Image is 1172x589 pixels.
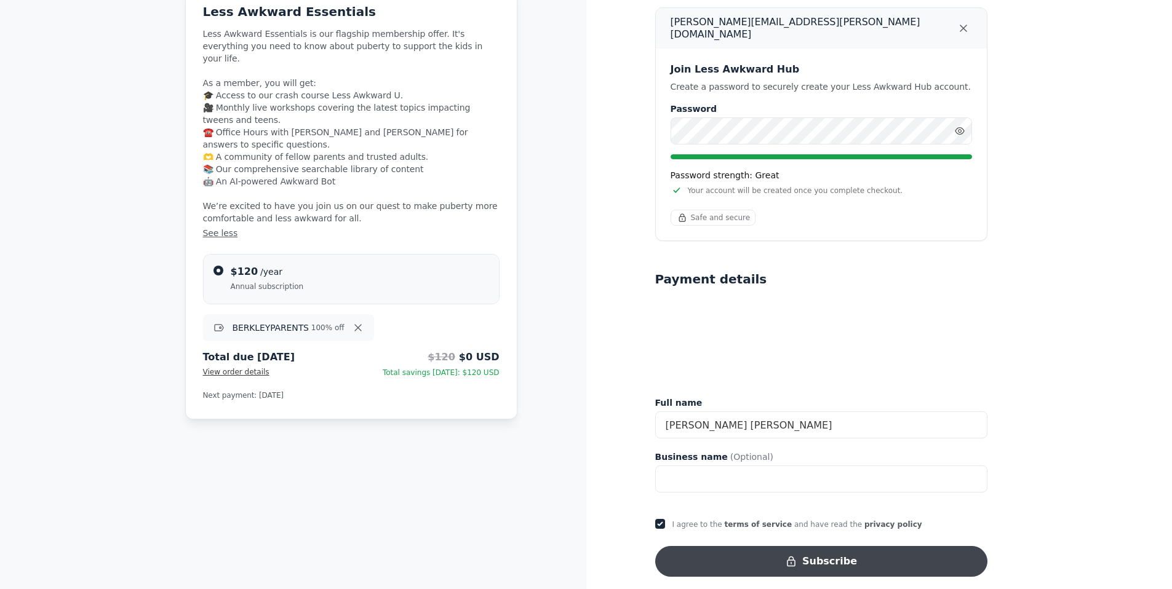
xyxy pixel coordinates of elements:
[864,520,922,529] a: privacy policy
[203,28,500,239] span: Less Awkward Essentials is our flagship membership offer. It's everything you need to know about ...
[203,4,376,19] span: Less Awkward Essentials
[428,351,455,363] span: $120
[203,351,295,363] span: Total due [DATE]
[311,323,345,333] span: 100% off
[203,227,500,239] button: See less
[231,266,258,277] span: $120
[655,271,767,288] h5: Payment details
[655,397,703,409] span: Full name
[459,351,500,363] span: $0 USD
[203,368,269,376] span: View order details
[231,282,304,291] span: Annual subscription
[383,368,500,377] span: Total savings [DATE]: $120 USD
[724,520,792,529] a: terms of service
[672,520,922,529] span: I agree to the and have read the
[260,267,282,277] span: /year
[653,295,990,387] iframe: Secure payment input frame
[655,546,987,577] button: Subscribe
[233,322,309,334] p: BERKLEYPARENTS
[671,81,972,93] p: Create a password to securely create your Less Awkward Hub account.
[203,389,500,401] p: Next payment: [DATE]
[671,103,717,115] span: Password
[671,169,972,181] p: Password strength: Great
[671,16,955,41] p: [PERSON_NAME][EMAIL_ADDRESS][PERSON_NAME][DOMAIN_NAME]
[203,365,269,379] button: View order details
[730,451,773,463] span: (Optional)
[691,213,751,223] span: Safe and secure
[688,186,903,196] span: Your account will be created once you complete checkout.
[655,451,728,463] span: Business name
[671,61,972,78] h5: Join Less Awkward Hub
[213,266,223,275] input: $120/yearAnnual subscription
